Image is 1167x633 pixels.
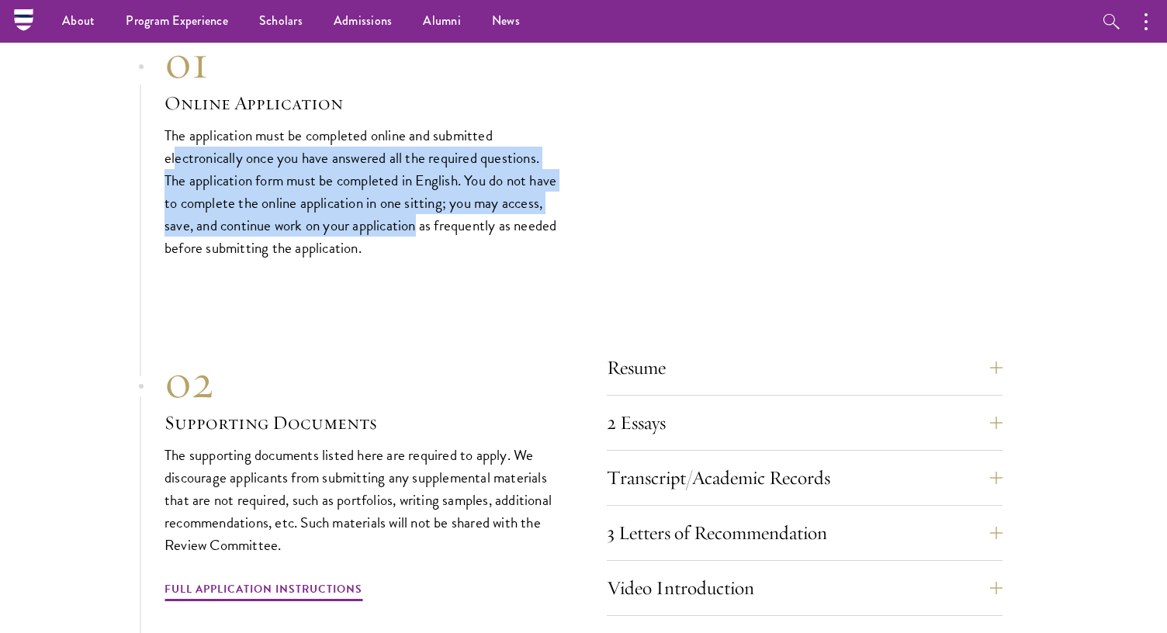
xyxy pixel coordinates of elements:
[164,444,560,556] p: The supporting documents listed here are required to apply. We discourage applicants from submitt...
[164,579,362,604] a: Full Application Instructions
[607,514,1003,552] button: 3 Letters of Recommendation
[607,459,1003,496] button: Transcript/Academic Records
[164,124,560,259] p: The application must be completed online and submitted electronically once you have answered all ...
[164,34,560,90] div: 01
[164,354,560,410] div: 02
[607,404,1003,441] button: 2 Essays
[607,569,1003,607] button: Video Introduction
[607,349,1003,386] button: Resume
[164,410,560,436] h3: Supporting Documents
[164,90,560,116] h3: Online Application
